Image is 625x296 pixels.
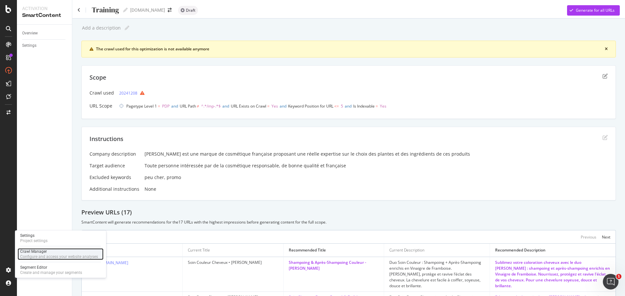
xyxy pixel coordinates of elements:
div: SmartContent will generate recommendations for the 17 URLs with the highest impressions before ge... [81,219,616,225]
span: Keyword Position for URL [288,103,333,109]
div: Excluded keywords [90,174,139,181]
div: Instructions [90,135,123,143]
div: Segment Editor [20,265,82,270]
span: and [222,103,229,109]
div: Target audience [90,162,139,169]
span: Yes [271,103,278,109]
div: Generate for all URLs [576,7,615,13]
button: Next [602,233,610,241]
div: neutral label [178,6,198,15]
span: = [267,103,270,109]
span: and [345,103,352,109]
div: Company description [90,151,139,157]
div: arrow-right-arrow-left [168,8,172,12]
div: warning banner [81,41,616,58]
div: edit [603,135,608,140]
div: peu cher, promo [145,174,608,181]
span: and [280,103,286,109]
i: Edit report name [123,8,128,12]
a: Click to go back [77,8,80,12]
span: = [376,103,378,109]
div: Scope [90,73,106,82]
iframe: Intercom live chat [603,274,618,290]
button: Previous [581,233,596,241]
div: [DOMAIN_NAME] [130,7,165,13]
div: Add a description [81,25,121,31]
div: Crawl Manager [20,249,98,254]
span: ^.*/mp-.*$ [201,103,221,109]
div: Preview URLs ( 17 ) [81,208,616,217]
button: close banner [603,45,609,53]
span: URL Exists on Crawl [231,103,266,109]
div: Soin Couleur Cheveux • [PERSON_NAME] [188,260,278,265]
a: SettingsProject settings [18,232,104,244]
div: edit [603,73,608,79]
span: Is Indexable [353,103,375,109]
span: Pagetype Level 1 [126,103,157,109]
span: 5 [341,103,343,109]
span: <= [334,103,339,109]
a: Segment EditorCreate and manage your segments [18,264,104,276]
div: Crawl used [90,90,114,96]
div: URL Scope [90,103,114,109]
div: Current Title [188,247,210,253]
div: Current Description [389,247,424,253]
div: Project settings [20,238,48,243]
div: Toute personne intéressée par de la cosmétique responsable, de bonne qualité et française [145,162,608,169]
button: Generate for all URLs [567,5,620,16]
span: ≠ [197,103,199,109]
span: Draft [186,8,195,12]
div: Additional instructions [90,186,139,192]
a: Crawl ManagerConfigure and access your website analyses [18,248,104,260]
span: 1 [616,274,621,279]
div: Settings [22,42,36,49]
div: SmartContent [22,12,67,19]
span: URL Path [180,103,196,109]
div: Recommended Title [289,247,326,253]
a: Overview [22,30,67,37]
div: None [145,186,608,192]
span: PDP [162,103,170,109]
span: Yes [380,103,386,109]
div: Duo Soin Couleur : Shampoing + Après-Shampoing enrichis en Vinaigre de Framboise. [PERSON_NAME], ... [389,260,484,289]
div: Next [602,234,610,240]
div: Shampoing & Après-Shampoing Couleur - [PERSON_NAME] [289,260,379,271]
div: Settings [20,233,48,238]
div: Training [91,6,119,14]
div: Sublimez votre coloration cheveux avec le duo [PERSON_NAME] : shampoing et après-shampoing enrich... [495,260,610,289]
span: and [171,103,178,109]
div: Create and manage your segments [20,270,82,275]
a: Settings [22,42,67,49]
a: [URL][DOMAIN_NAME] [87,260,128,265]
div: The crawl used for this optimization is not available anymore [96,46,605,52]
a: 20241208 [119,90,137,97]
div: Recommended Description [495,247,546,253]
div: Overview [22,30,38,37]
div: Configure and access your website analyses [20,254,98,259]
span: = [158,103,160,109]
i: Edit report name [125,26,129,30]
div: [PERSON_NAME] est une marque de cosmétique française proposant une réelle expertise sur le choix ... [145,151,608,157]
div: Previous [581,234,596,240]
div: Activation [22,5,67,12]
